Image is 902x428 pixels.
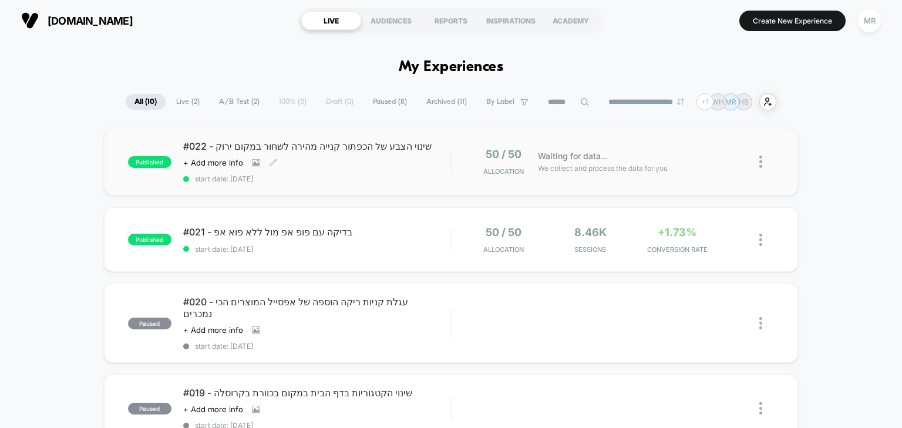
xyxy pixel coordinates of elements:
[361,11,421,30] div: AUDIENCES
[486,97,514,106] span: By Label
[854,9,884,33] button: MR
[538,163,668,174] span: We collect and process the data for you
[696,93,713,110] div: + 1
[183,296,451,319] span: #020 - עגלת קניות ריקה הוספה של אפסייל המוצרים הכי נמכרים
[183,405,243,414] span: + Add more info
[126,94,166,110] span: All ( 10 )
[183,325,243,335] span: + Add more info
[128,234,171,245] span: published
[183,140,451,152] span: #022 - שינוי הצבע של הכפתור קנייה מהירה לשחור במקום ירוק
[183,245,451,254] span: start date: [DATE]
[637,245,718,254] span: CONVERSION RATE
[483,167,524,176] span: Allocation
[574,226,607,238] span: 8.46k
[183,226,451,238] span: #021 - בדיקה עם פופ אפ מול ללא פוא אפ
[301,11,361,30] div: LIVE
[399,59,504,76] h1: My Experiences
[128,156,171,168] span: published
[183,387,451,399] span: #019 - שינוי הקטגוריות בדף הבית במקום בכוורת בקרוסלה
[483,245,524,254] span: Allocation
[739,11,846,31] button: Create New Experience
[677,98,684,105] img: end
[421,11,481,30] div: REPORTS
[210,94,268,110] span: A/B Test ( 2 )
[541,11,601,30] div: ACADEMY
[486,148,521,160] span: 50 / 50
[364,94,416,110] span: Paused ( 8 )
[725,97,736,106] p: MR
[183,342,451,351] span: start date: [DATE]
[128,318,171,329] span: paused
[21,12,39,29] img: Visually logo
[18,11,136,30] button: [DOMAIN_NAME]
[759,156,762,168] img: close
[418,94,476,110] span: Archived ( 11 )
[128,403,171,414] span: paused
[658,226,696,238] span: +1.73%
[858,9,881,32] div: MR
[183,158,243,167] span: + Add more info
[538,150,608,163] span: Waiting for data...
[183,174,451,183] span: start date: [DATE]
[759,402,762,414] img: close
[739,97,749,106] p: HB
[481,11,541,30] div: INSPIRATIONS
[759,317,762,329] img: close
[712,97,724,106] p: WH
[759,234,762,246] img: close
[48,15,133,27] span: [DOMAIN_NAME]
[550,245,631,254] span: Sessions
[486,226,521,238] span: 50 / 50
[167,94,208,110] span: Live ( 2 )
